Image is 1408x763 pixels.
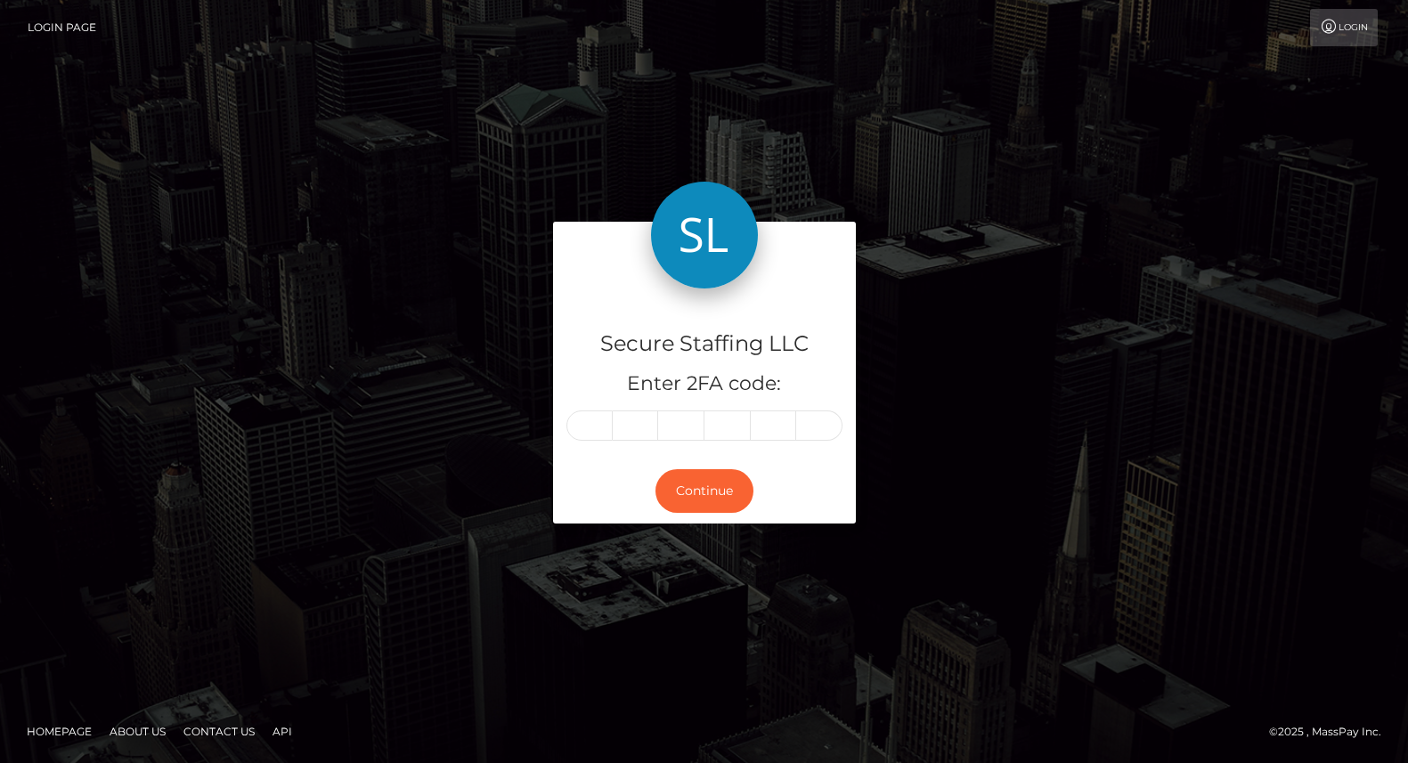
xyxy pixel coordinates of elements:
a: API [265,718,299,745]
a: Contact Us [176,718,262,745]
h4: Secure Staffing LLC [566,329,842,360]
h5: Enter 2FA code: [566,370,842,398]
img: Secure Staffing LLC [651,182,758,288]
a: About Us [102,718,173,745]
a: Login Page [28,9,96,46]
a: Homepage [20,718,99,745]
button: Continue [655,469,753,513]
a: Login [1310,9,1378,46]
div: © 2025 , MassPay Inc. [1269,722,1395,742]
